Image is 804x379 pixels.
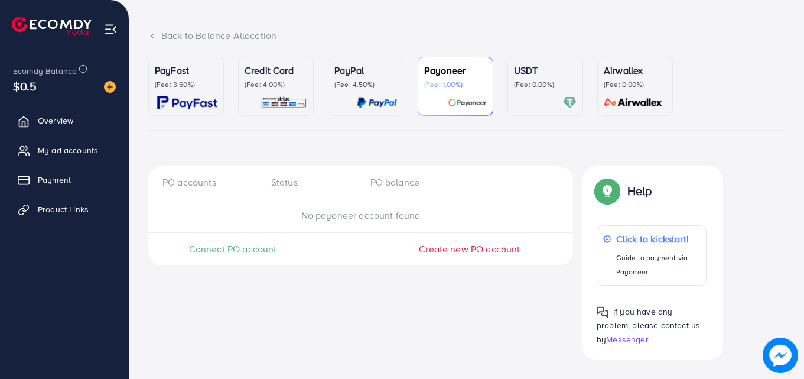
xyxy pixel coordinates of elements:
[13,77,37,95] span: $0.5
[424,63,487,77] p: Payoneer
[357,96,397,109] img: card
[13,65,77,77] span: Ecomdy Balance
[38,115,73,127] span: Overview
[245,63,307,77] p: Credit Card
[189,242,277,256] span: Connect PO account
[424,80,487,89] p: (Fee: 1.00%)
[9,138,120,162] a: My ad accounts
[9,109,120,132] a: Overview
[104,81,116,93] img: image
[104,22,118,36] img: menu
[157,96,217,109] img: card
[38,174,71,186] span: Payment
[334,80,397,89] p: (Fee: 4.50%)
[764,339,796,371] img: image
[604,80,666,89] p: (Fee: 0.00%)
[361,176,460,189] div: PO balance
[155,80,217,89] p: (Fee: 3.60%)
[262,176,361,189] div: Status
[616,251,700,279] p: Guide to payment via Payoneer
[616,232,700,246] p: Click to kickstart!
[563,96,577,109] img: card
[600,96,666,109] img: card
[606,333,648,345] span: Messenger
[12,17,92,35] img: logo
[162,176,262,189] div: PO accounts
[604,63,666,77] p: Airwallex
[38,144,98,156] span: My ad accounts
[334,63,397,77] p: PayPal
[301,209,421,222] span: No payoneer account found
[627,184,652,198] p: Help
[597,306,608,318] img: Popup guide
[148,29,785,43] div: Back to Balance Allocation
[9,197,120,221] a: Product Links
[419,242,520,255] span: Create new PO account
[597,180,618,202] img: Popup guide
[38,203,89,215] span: Product Links
[245,80,307,89] p: (Fee: 4.00%)
[514,63,577,77] p: USDT
[9,168,120,192] a: Payment
[155,63,217,77] p: PayFast
[514,80,577,89] p: (Fee: 0.00%)
[597,306,700,345] span: If you have any problem, please contact us by
[448,96,487,109] img: card
[261,96,307,109] img: card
